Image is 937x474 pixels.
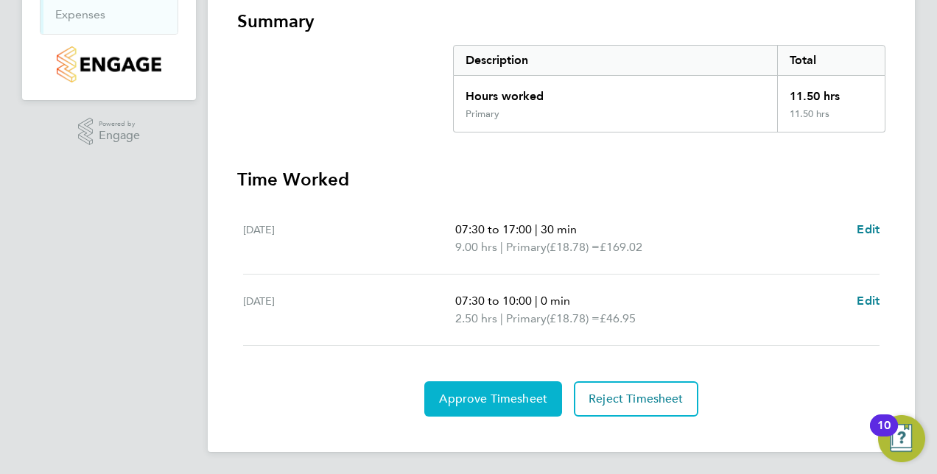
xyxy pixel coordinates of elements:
span: Approve Timesheet [439,392,547,406]
img: countryside-properties-logo-retina.png [57,46,161,82]
span: 9.00 hrs [455,240,497,254]
span: | [535,222,538,236]
a: Edit [857,292,880,310]
a: Go to home page [40,46,178,82]
span: | [500,240,503,254]
section: Timesheet [237,10,885,417]
span: 07:30 to 10:00 [455,294,532,308]
span: (£18.78) = [547,311,600,325]
a: Powered byEngage [78,118,141,146]
div: Summary [453,45,885,132]
span: | [500,311,503,325]
div: Hours worked [454,76,777,108]
div: [DATE] [243,221,455,256]
button: Open Resource Center, 10 new notifications [878,415,925,462]
h3: Time Worked [237,168,885,191]
span: 30 min [541,222,577,236]
span: Primary [506,238,547,256]
div: Description [454,46,777,75]
div: 11.50 hrs [777,76,885,108]
a: Expenses [55,7,105,21]
span: Edit [857,294,880,308]
div: 10 [877,425,891,445]
button: Reject Timesheet [574,381,698,417]
span: (£18.78) = [547,240,600,254]
span: | [535,294,538,308]
span: Powered by [99,118,140,130]
span: 0 min [541,294,570,308]
button: Approve Timesheet [424,381,562,417]
h3: Summary [237,10,885,33]
span: 07:30 to 17:00 [455,222,532,236]
span: Reject Timesheet [589,392,684,406]
span: Engage [99,130,140,142]
span: £169.02 [600,240,642,254]
div: Primary [466,108,499,120]
span: £46.95 [600,311,636,325]
span: Edit [857,222,880,236]
span: Primary [506,310,547,328]
div: 11.50 hrs [777,108,885,132]
a: Edit [857,221,880,238]
span: 2.50 hrs [455,311,497,325]
div: [DATE] [243,292,455,328]
div: Total [777,46,885,75]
